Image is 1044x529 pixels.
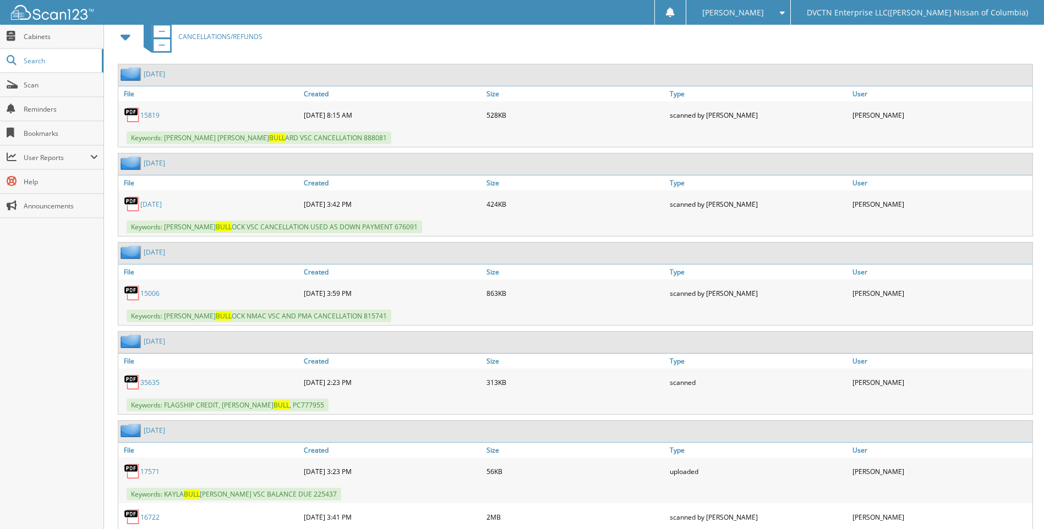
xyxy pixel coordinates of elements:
div: 863KB [484,282,666,304]
img: scan123-logo-white.svg [11,5,94,20]
span: Keywords: [PERSON_NAME] OCK NMAC VSC AND PMA CANCELLATION 815741 [127,310,391,322]
span: Keywords: [PERSON_NAME] OCK VSC CANCELLATION USED AS DOWN PAYMENT 676091 [127,221,422,233]
img: PDF.png [124,509,140,525]
div: [DATE] 3:41 PM [301,506,484,528]
div: [PERSON_NAME] [850,506,1032,528]
a: [DATE] [144,247,165,257]
a: Type [667,175,850,190]
span: Keywords: [PERSON_NAME] [PERSON_NAME] ARD VSC CANCELLATION 888081 [127,131,391,144]
a: CANCELLATIONS/REFUNDS [137,15,263,58]
img: folder2.png [121,156,144,170]
div: 528KB [484,104,666,126]
a: Size [484,175,666,190]
img: PDF.png [124,374,140,390]
div: [PERSON_NAME] [850,104,1032,126]
a: User [850,264,1032,279]
a: Size [484,86,666,101]
a: Size [484,354,666,368]
a: [DATE] [140,200,162,209]
a: File [118,86,301,101]
a: 16722 [140,513,160,522]
a: File [118,354,301,368]
a: Created [301,264,484,279]
a: User [850,86,1032,101]
span: Bookmarks [24,129,98,138]
img: folder2.png [121,67,144,81]
a: Type [667,354,850,368]
span: BULL [274,400,289,410]
span: Keywords: KAYLA [PERSON_NAME] VSC BALANCE DUE 225437 [127,488,341,500]
div: scanned by [PERSON_NAME] [667,506,850,528]
a: Created [301,175,484,190]
a: Created [301,443,484,458]
img: folder2.png [121,334,144,348]
a: 15006 [140,289,160,298]
div: 313KB [484,371,666,393]
span: CANCELLATIONS/REFUNDS [178,32,263,41]
a: 15819 [140,111,160,120]
a: Created [301,86,484,101]
div: scanned by [PERSON_NAME] [667,282,850,304]
a: Type [667,264,850,279]
a: File [118,264,301,279]
a: [DATE] [144,337,165,346]
img: folder2.png [121,423,144,437]
span: User Reports [24,153,90,162]
div: [DATE] 3:42 PM [301,193,484,215]
div: 56KB [484,460,666,482]
span: BULL [269,133,285,142]
div: [PERSON_NAME] [850,193,1032,215]
div: [DATE] 2:23 PM [301,371,484,393]
span: Announcements [24,201,98,211]
span: BULL [216,311,232,321]
a: Created [301,354,484,368]
span: [PERSON_NAME] [702,9,764,16]
span: Reminders [24,104,98,114]
a: File [118,443,301,458]
span: Search [24,56,96,65]
div: 424KB [484,193,666,215]
div: 2MB [484,506,666,528]
div: [DATE] 8:15 AM [301,104,484,126]
div: [PERSON_NAME] [850,371,1032,393]
span: BULL [184,489,200,499]
div: [DATE] 3:23 PM [301,460,484,482]
a: [DATE] [144,69,165,79]
span: DVCTN Enterprise LLC([PERSON_NAME] Nissan of Columbia) [807,9,1028,16]
span: Cabinets [24,32,98,41]
a: Type [667,86,850,101]
a: 35635 [140,378,160,387]
a: Type [667,443,850,458]
div: [DATE] 3:59 PM [301,282,484,304]
div: scanned [667,371,850,393]
img: PDF.png [124,107,140,123]
span: Keywords: FLAGSHIP CREDIT, [PERSON_NAME] , PC777955 [127,399,329,411]
a: [DATE] [144,426,165,435]
a: 17571 [140,467,160,476]
a: User [850,175,1032,190]
div: [PERSON_NAME] [850,460,1032,482]
a: User [850,354,1032,368]
div: scanned by [PERSON_NAME] [667,193,850,215]
span: BULL [216,222,232,232]
img: PDF.png [124,285,140,301]
a: Size [484,443,666,458]
a: [DATE] [144,158,165,168]
img: PDF.png [124,196,140,212]
img: folder2.png [121,245,144,259]
div: [PERSON_NAME] [850,282,1032,304]
a: File [118,175,301,190]
span: Help [24,177,98,186]
a: Size [484,264,666,279]
div: uploaded [667,460,850,482]
a: User [850,443,1032,458]
span: Scan [24,80,98,90]
iframe: Chat Widget [989,476,1044,529]
img: PDF.png [124,463,140,480]
div: scanned by [PERSON_NAME] [667,104,850,126]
